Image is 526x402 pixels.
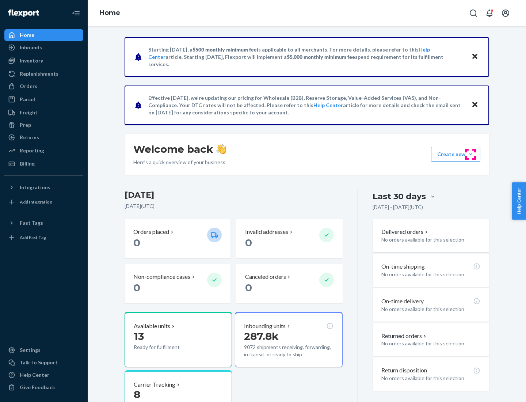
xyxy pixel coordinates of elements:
[148,94,464,116] p: Effective [DATE], we're updating our pricing for Wholesale (B2B), Reserve Storage, Value-Added Se...
[236,264,342,303] button: Canceled orders 0
[4,119,83,131] a: Prep
[245,236,252,249] span: 0
[69,6,83,20] button: Close Navigation
[20,371,49,379] div: Help Center
[134,380,175,389] p: Carrier Tracking
[236,219,342,258] button: Invalid addresses 0
[4,107,83,118] a: Freight
[470,100,480,110] button: Close
[20,199,52,205] div: Add Integration
[245,228,288,236] p: Invalid addresses
[4,42,83,53] a: Inbounds
[134,330,144,342] span: 13
[20,70,58,77] div: Replenishments
[125,189,343,201] h3: [DATE]
[4,94,83,105] a: Parcel
[20,346,41,354] div: Settings
[20,96,35,103] div: Parcel
[125,264,230,303] button: Non-compliance cases 0
[244,322,286,330] p: Inbounding units
[498,6,513,20] button: Open account menu
[20,44,42,51] div: Inbounds
[4,80,83,92] a: Orders
[20,31,34,39] div: Home
[381,332,428,340] button: Returned orders
[4,68,83,80] a: Replenishments
[193,46,257,53] span: $500 monthly minimum fee
[4,182,83,193] button: Integrations
[381,366,427,375] p: Return disposition
[8,10,39,17] img: Flexport logo
[20,219,43,227] div: Fast Tags
[133,236,140,249] span: 0
[235,312,342,367] button: Inbounding units287.8k9072 shipments receiving, forwarding, in transit, or ready to ship
[133,281,140,294] span: 0
[482,6,497,20] button: Open notifications
[20,147,44,154] div: Reporting
[245,273,286,281] p: Canceled orders
[4,232,83,243] a: Add Fast Tag
[99,9,120,17] a: Home
[134,322,170,330] p: Available units
[381,306,480,313] p: No orders available for this selection
[381,262,425,271] p: On-time shipping
[20,57,43,64] div: Inventory
[133,273,190,281] p: Non-compliance cases
[244,330,279,342] span: 287.8k
[512,182,526,220] button: Help Center
[4,132,83,143] a: Returns
[313,102,343,108] a: Help Center
[4,158,83,170] a: Billing
[134,344,201,351] p: Ready for fulfillment
[373,191,426,202] div: Last 30 days
[20,109,38,116] div: Freight
[4,196,83,208] a: Add Integration
[20,234,46,240] div: Add Fast Tag
[4,29,83,41] a: Home
[431,147,480,162] button: Create new
[373,204,423,211] p: [DATE] - [DATE] ( UTC )
[20,384,55,391] div: Give Feedback
[287,54,355,60] span: $5,000 monthly minimum fee
[381,297,424,306] p: On-time delivery
[134,388,140,401] span: 8
[133,228,169,236] p: Orders placed
[4,55,83,67] a: Inventory
[20,134,39,141] div: Returns
[4,382,83,393] button: Give Feedback
[381,228,429,236] button: Delivered orders
[381,340,480,347] p: No orders available for this selection
[4,369,83,381] a: Help Center
[20,184,50,191] div: Integrations
[133,143,226,156] h1: Welcome back
[125,219,230,258] button: Orders placed 0
[148,46,464,68] p: Starting [DATE], a is applicable to all merchants. For more details, please refer to this article...
[466,6,481,20] button: Open Search Box
[4,145,83,156] a: Reporting
[20,359,58,366] div: Talk to Support
[20,121,31,129] div: Prep
[4,217,83,229] button: Fast Tags
[245,281,252,294] span: 0
[244,344,333,358] p: 9072 shipments receiving, forwarding, in transit, or ready to ship
[4,357,83,368] a: Talk to Support
[381,375,480,382] p: No orders available for this selection
[20,83,37,90] div: Orders
[216,144,226,154] img: hand-wave emoji
[20,160,35,167] div: Billing
[125,312,232,367] button: Available units13Ready for fulfillment
[381,271,480,278] p: No orders available for this selection
[4,344,83,356] a: Settings
[470,52,480,62] button: Close
[125,202,343,210] p: [DATE] ( UTC )
[94,3,126,24] ol: breadcrumbs
[133,159,226,166] p: Here’s a quick overview of your business
[381,236,480,243] p: No orders available for this selection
